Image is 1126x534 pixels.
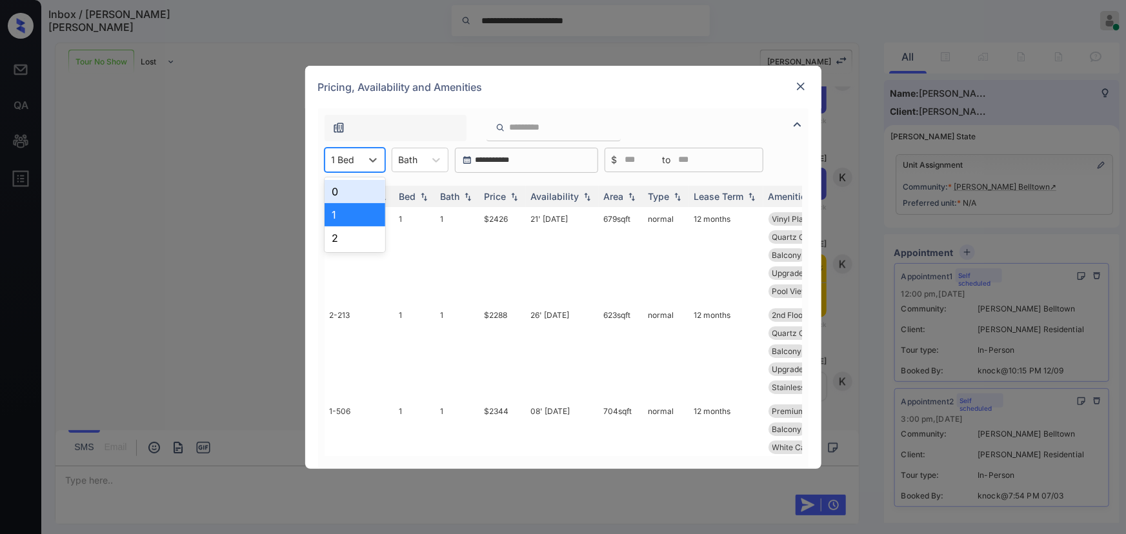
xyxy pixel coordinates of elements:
div: Type [648,191,670,202]
div: Bath [441,191,460,202]
img: sorting [461,192,474,201]
span: Premium Bay Vie... [772,406,841,416]
span: Quartz Countert... [772,232,838,242]
div: Amenities [769,191,812,202]
span: Upgraded light ... [772,268,834,278]
img: icon-zuma [332,121,345,134]
img: icon-zuma [496,122,505,133]
td: 1-506 [325,399,394,477]
td: normal [643,303,689,399]
img: sorting [625,192,638,201]
img: sorting [581,192,594,201]
img: sorting [745,192,758,201]
div: 2 [325,226,385,250]
span: Pool View [772,286,809,296]
td: $2426 [479,207,526,303]
img: sorting [671,192,684,201]
td: 26' [DATE] [526,303,599,399]
td: normal [643,399,689,477]
span: 2nd Floor [772,310,807,320]
td: $2288 [479,303,526,399]
td: 21' [DATE] [526,207,599,303]
td: $2344 [479,399,526,477]
span: Stainless Steel... [772,382,832,392]
td: 1 [436,303,479,399]
td: 2-213 [325,303,394,399]
td: 1 [436,399,479,477]
td: 1 [394,207,436,303]
td: 12 months [689,207,763,303]
td: 1 [394,303,436,399]
span: $ [612,153,618,167]
td: 1 [394,399,436,477]
td: 08' [DATE] [526,399,599,477]
span: Vinyl Plank - 1... [772,214,830,224]
div: Lease Term [694,191,744,202]
div: Area [604,191,624,202]
td: 623 sqft [599,303,643,399]
td: 12 months [689,399,763,477]
span: Balcony [772,424,802,434]
td: 704 sqft [599,399,643,477]
td: 1 [436,207,479,303]
div: 1 [325,203,385,226]
div: Price [485,191,507,202]
img: sorting [417,192,430,201]
span: Balcony [772,250,802,260]
span: White Cabinets [772,442,828,452]
img: close [794,80,807,93]
span: Upgraded light ... [772,364,834,374]
div: Availability [531,191,579,202]
td: 679 sqft [599,207,643,303]
span: Quartz Countert... [772,328,838,338]
div: 0 [325,180,385,203]
img: sorting [508,192,521,201]
div: Pricing, Availability and Amenities [305,66,821,108]
td: 12 months [689,303,763,399]
div: Bed [399,191,416,202]
span: to [663,153,671,167]
td: normal [643,207,689,303]
span: Balcony [772,346,802,356]
td: 2-414 [325,207,394,303]
img: icon-zuma [790,117,805,132]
